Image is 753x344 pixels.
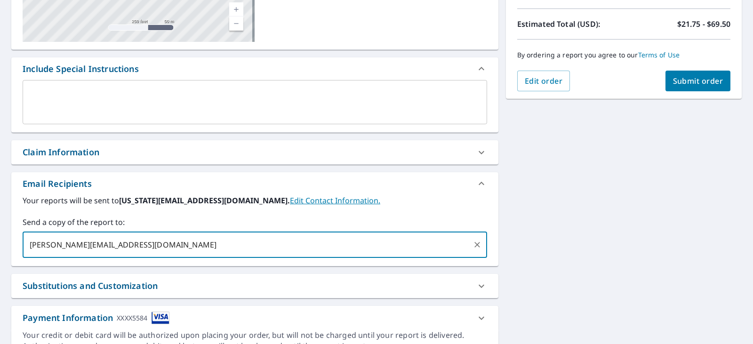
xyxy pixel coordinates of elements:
label: Send a copy of the report to: [23,216,487,228]
button: Submit order [665,71,731,91]
div: Claim Information [11,140,498,164]
p: By ordering a report you agree to our [517,51,730,59]
a: Current Level 17, Zoom Out [229,16,243,31]
div: XXXX5584 [117,312,147,324]
p: Estimated Total (USD): [517,18,624,30]
div: Payment Information [23,312,169,324]
label: Your reports will be sent to [23,195,487,206]
a: EditContactInfo [290,195,380,206]
span: Edit order [525,76,563,86]
img: cardImage [152,312,169,324]
a: Current Level 17, Zoom In [229,2,243,16]
p: $21.75 - $69.50 [677,18,730,30]
div: Include Special Instructions [23,63,139,75]
button: Clear [471,238,484,251]
div: Substitutions and Customization [23,280,158,292]
div: Email Recipients [11,172,498,195]
div: Claim Information [23,146,99,159]
button: Edit order [517,71,570,91]
a: Terms of Use [638,50,680,59]
div: Include Special Instructions [11,57,498,80]
b: [US_STATE][EMAIL_ADDRESS][DOMAIN_NAME]. [119,195,290,206]
span: Submit order [673,76,723,86]
div: Payment InformationXXXX5584cardImage [11,306,498,330]
div: Substitutions and Customization [11,274,498,298]
div: Email Recipients [23,177,92,190]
